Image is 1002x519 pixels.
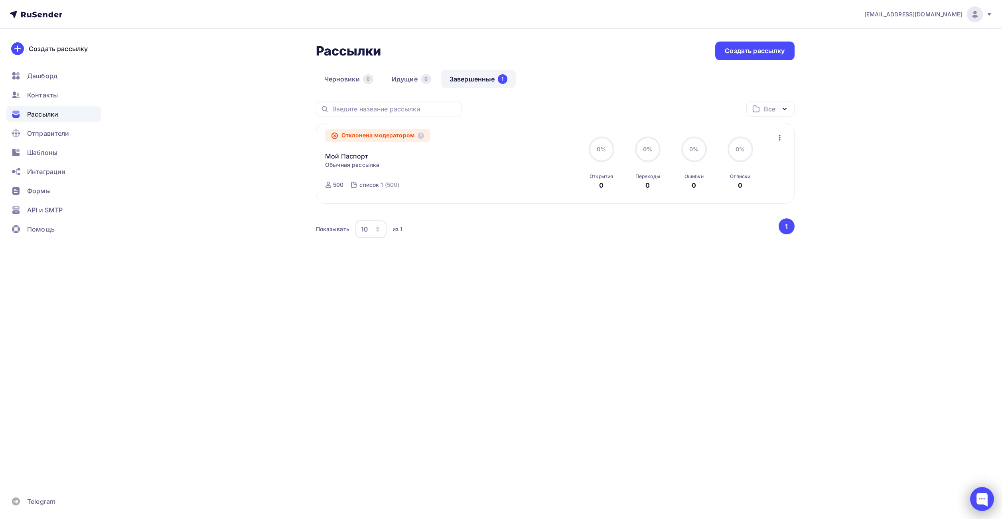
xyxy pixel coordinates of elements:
div: (500) [385,181,400,189]
div: Отклонена модератором [325,129,430,142]
a: Мой Паспорт [325,151,369,161]
button: Все [746,101,795,117]
span: Отправители [27,129,69,138]
button: Go to page 1 [779,218,795,234]
span: 0% [689,146,698,153]
a: Рассылки [6,106,101,122]
span: Рассылки [27,109,58,119]
a: Формы [6,183,101,199]
a: Идущие0 [383,70,440,88]
span: API и SMTP [27,205,63,215]
a: Завершенные1 [441,70,516,88]
span: 0% [597,146,606,153]
span: 0% [736,146,745,153]
span: 0% [643,146,652,153]
a: Шаблоны [6,145,101,160]
a: Дашборд [6,68,101,84]
div: 0 [421,74,431,84]
div: 0 [692,180,696,190]
div: из 1 [393,225,403,233]
div: 0 [738,180,742,190]
div: Ошибки [684,173,704,180]
a: список 1 (500) [359,178,400,191]
div: 0 [363,74,373,84]
div: 500 [333,181,343,189]
div: Открытия [590,173,613,180]
span: Шаблоны [27,148,57,157]
div: Создать рассылку [725,46,785,55]
div: список 1 [359,181,383,189]
span: Обычная рассылка [325,161,379,169]
a: Черновики0 [316,70,382,88]
a: Контакты [6,87,101,103]
span: Интеграции [27,167,65,176]
div: 0 [599,180,604,190]
div: 0 [645,180,650,190]
div: 1 [498,74,507,84]
span: Telegram [27,497,55,506]
h2: Рассылки [316,43,381,59]
span: Помощь [27,224,55,234]
div: Показывать [316,225,349,233]
div: 10 [361,224,368,234]
span: [EMAIL_ADDRESS][DOMAIN_NAME] [864,10,962,18]
a: [EMAIL_ADDRESS][DOMAIN_NAME] [864,6,992,22]
ul: Pagination [777,218,795,234]
div: Создать рассылку [29,44,88,53]
input: Введите название рассылки [332,105,457,113]
span: Контакты [27,90,58,100]
div: Отписки [730,173,750,180]
a: Отправители [6,125,101,141]
span: Формы [27,186,51,196]
span: Дашборд [27,71,57,81]
button: 10 [355,220,387,238]
div: Переходы [635,173,660,180]
div: Все [764,104,775,114]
